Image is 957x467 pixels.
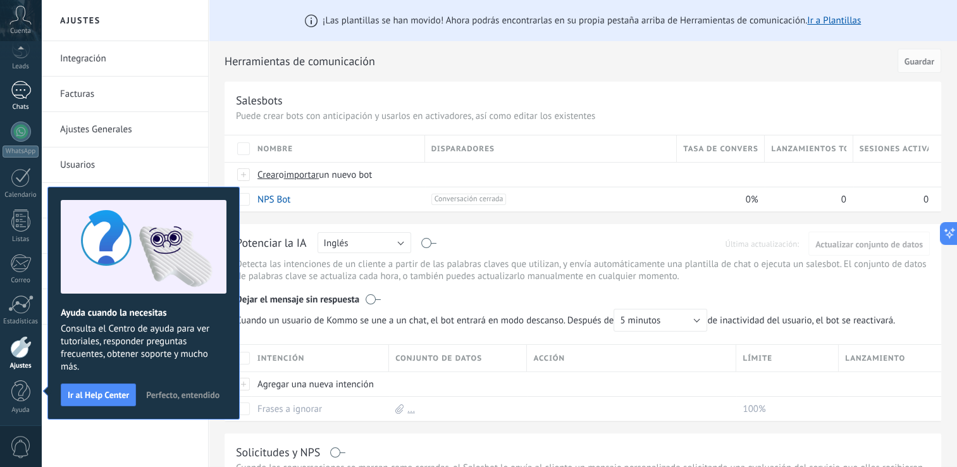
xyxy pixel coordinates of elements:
[3,146,39,158] div: WhatsApp
[898,49,941,73] button: Guardar
[853,187,929,211] div: 0
[251,372,383,396] div: Agregar una nueva intención
[923,194,929,206] span: 0
[140,385,225,404] button: Perfecto, entendido
[225,49,893,74] h2: Herramientas de comunicación
[771,143,846,155] span: Lanzamientos totales
[41,41,208,77] li: Integración
[677,187,758,211] div: 0%
[746,194,758,206] span: 0%
[61,307,226,319] h2: Ayuda cuando la necesitas
[236,258,930,282] p: Detecta las intenciones de un cliente a partir de las palabras claves que utilizan, y envía autom...
[61,323,226,373] span: Consulta el Centro de ayuda para ver tutoriales, responder preguntas frecuentes, obtener soporte ...
[323,15,861,27] span: ¡Las plantillas se han movido! Ahora podrás encontrarlas en su propia pestaña arriba de Herramien...
[431,143,495,155] span: Disparadores
[279,169,284,181] span: o
[60,147,195,183] a: Usuarios
[41,112,208,147] li: Ajustes Generales
[324,237,349,249] span: Inglés
[620,314,660,327] span: 5 minutos
[318,232,411,253] button: Inglés
[60,41,195,77] a: Integración
[3,362,39,370] div: Ajustes
[319,169,372,181] span: un nuevo bot
[68,390,129,399] span: Ir al Help Center
[683,143,758,155] span: Tasa de conversión
[3,191,39,199] div: Calendario
[431,194,507,205] span: Conversación cerrada
[236,93,283,108] div: Salesbots
[257,143,293,155] span: Nombre
[3,277,39,285] div: Correo
[236,445,320,459] div: Solicitudes y NPS
[60,112,195,147] a: Ajustes Generales
[257,352,304,364] span: Intención
[743,352,772,364] span: Límite
[236,309,902,332] span: de inactividad del usuario, el bot se reactivará.
[146,390,219,399] span: Perfecto, entendido
[236,309,707,332] span: Cuando un usuario de Kommo se une a un chat, el bot entrará en modo descanso. Después de
[395,352,482,364] span: Conjunto de datos
[614,309,707,332] button: 5 minutos
[736,397,832,421] div: 100%
[257,403,322,415] a: Frases a ignorar
[60,77,195,112] a: Facturas
[236,285,930,309] div: Dejar el mensaje sin respuesta
[533,352,565,364] span: Acción
[61,383,136,406] button: Ir al Help Center
[3,406,39,414] div: Ayuda
[41,183,208,218] li: Plantillas
[841,194,846,206] span: 0
[10,27,31,35] span: Cuenta
[3,103,39,111] div: Chats
[236,235,307,252] div: Potenciar la IA
[41,77,208,112] li: Facturas
[60,183,195,218] a: Plantillas
[743,403,765,415] span: 100%
[284,169,319,181] span: importar
[905,57,934,66] span: Guardar
[41,147,208,183] li: Usuarios
[3,63,39,71] div: Leads
[765,187,846,211] div: 0
[860,143,929,155] span: Sesiones activas
[257,169,279,181] span: Crear
[407,403,415,415] a: ...
[3,318,39,326] div: Estadísticas
[845,352,905,364] span: Lanzamiento
[257,194,290,206] a: NPS Bot
[236,110,930,122] p: Puede crear bots con anticipación y usarlos en activadores, así como editar los existentes
[3,235,39,244] div: Listas
[807,15,861,27] a: Ir a Plantillas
